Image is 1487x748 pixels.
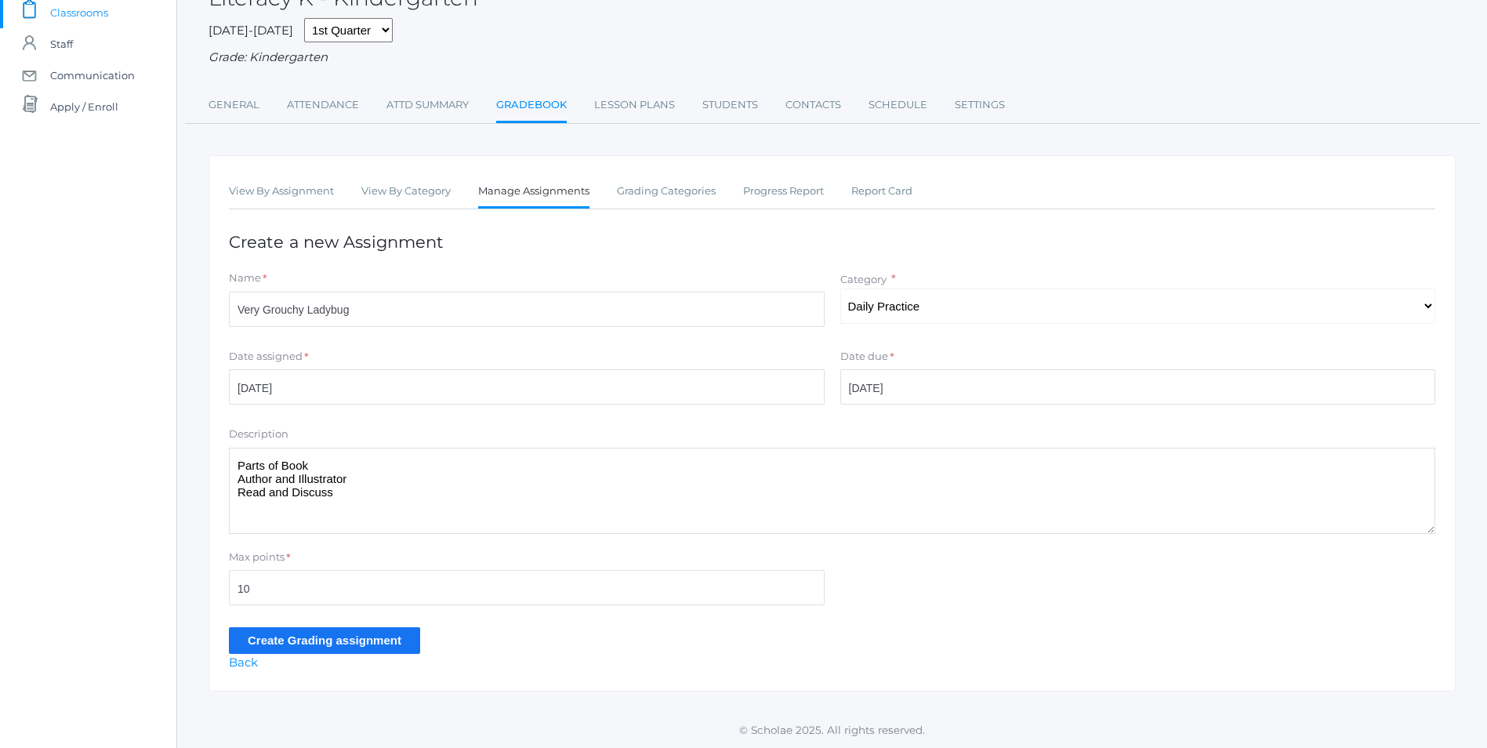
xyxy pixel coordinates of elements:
span: Communication [50,60,135,91]
a: General [209,89,259,121]
a: View By Assignment [229,176,334,207]
label: Name [229,271,261,286]
a: Lesson Plans [594,89,675,121]
label: Description [229,427,288,442]
label: Date due [840,349,888,365]
a: Contacts [785,89,841,121]
div: Grade: Kindergarten [209,49,1456,67]
a: Manage Assignments [478,176,589,209]
a: View By Category [361,176,451,207]
a: Students [702,89,758,121]
a: Report Card [851,176,912,207]
a: Schedule [869,89,927,121]
h1: Create a new Assignment [229,233,1435,251]
a: Grading Categories [617,176,716,207]
label: Max points [229,550,285,565]
a: Gradebook [496,89,567,123]
a: Attendance [287,89,359,121]
a: Attd Summary [386,89,469,121]
span: [DATE]-[DATE] [209,23,293,38]
span: Apply / Enroll [50,91,118,122]
p: © Scholae 2025. All rights reserved. [177,722,1487,738]
input: Create Grading assignment [229,627,420,653]
a: Back [229,655,258,670]
span: Staff [50,28,73,60]
a: Progress Report [743,176,824,207]
a: Settings [955,89,1005,121]
label: Date assigned [229,349,303,365]
label: Category [840,273,887,285]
